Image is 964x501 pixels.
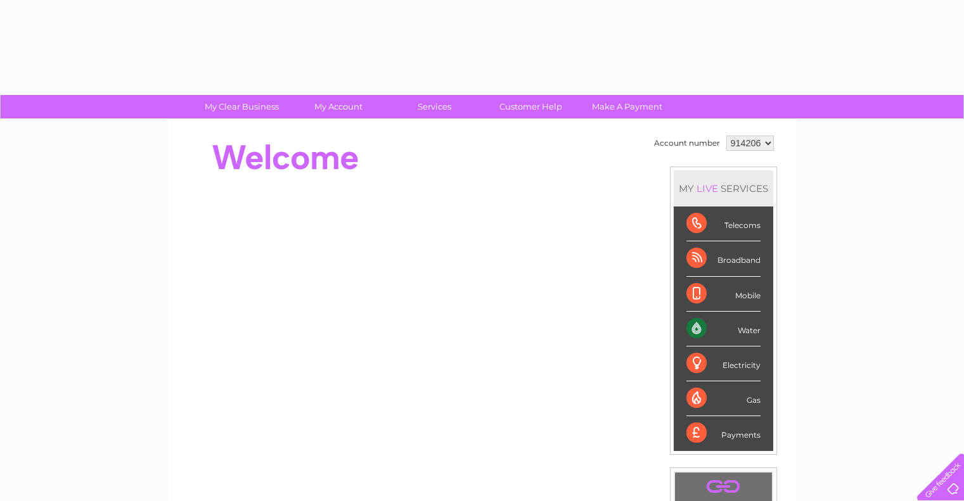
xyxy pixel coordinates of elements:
div: Telecoms [686,206,761,241]
div: Broadband [686,241,761,276]
a: Customer Help [479,95,583,118]
div: Electricity [686,346,761,381]
div: Gas [686,381,761,416]
a: My Account [286,95,390,118]
a: My Clear Business [190,95,294,118]
div: LIVE [694,182,721,194]
a: . [678,476,769,498]
a: Services [382,95,487,118]
div: Mobile [686,277,761,312]
td: Account number [651,132,723,154]
a: Make A Payment [575,95,679,118]
div: Payments [686,416,761,450]
div: MY SERVICES [674,170,773,206]
div: Water [686,312,761,346]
